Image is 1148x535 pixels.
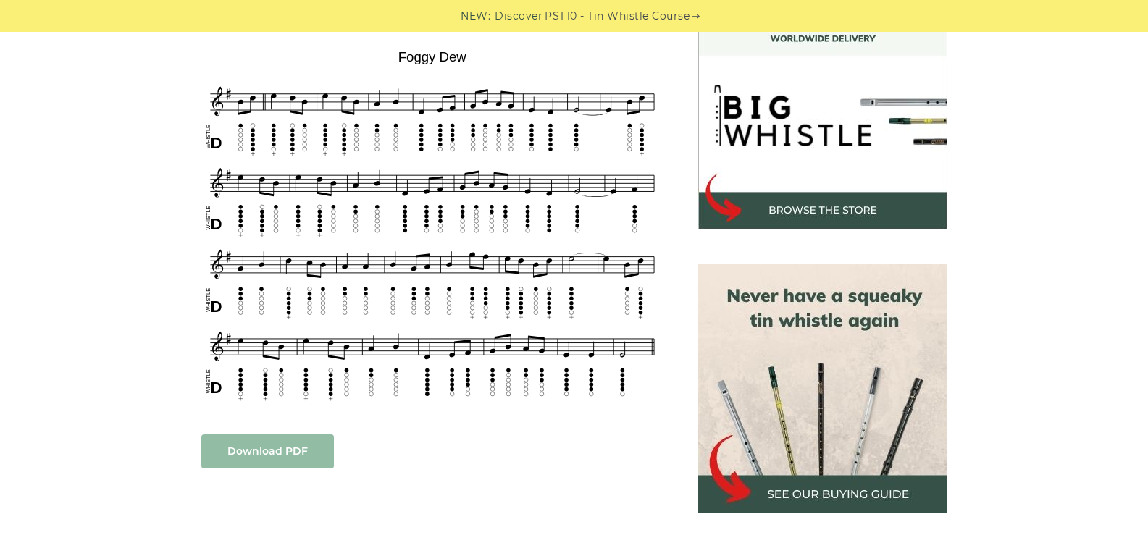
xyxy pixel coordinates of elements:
[201,44,663,405] img: Foggy Dew Tin Whistle Tab & Sheet Music
[545,8,690,25] a: PST10 - Tin Whistle Course
[201,434,334,468] a: Download PDF
[461,8,490,25] span: NEW:
[495,8,542,25] span: Discover
[698,264,947,513] img: tin whistle buying guide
